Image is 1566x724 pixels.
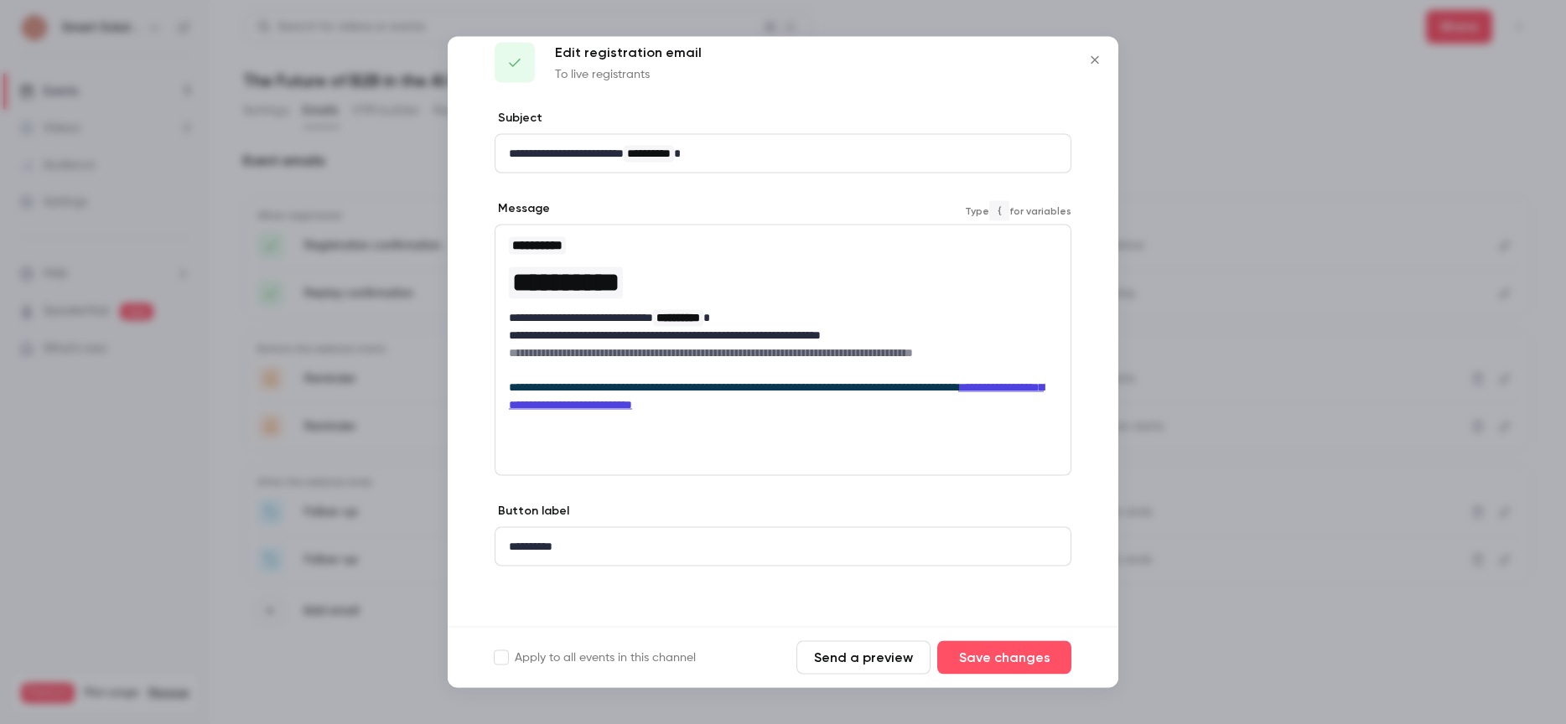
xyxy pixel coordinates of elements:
[495,110,542,127] label: Subject
[495,649,696,666] label: Apply to all events in this channel
[989,200,1009,220] code: {
[495,225,1071,424] div: editor
[555,66,702,83] p: To live registrants
[495,528,1071,566] div: editor
[555,43,702,63] p: Edit registration email
[937,641,1071,675] button: Save changes
[495,135,1071,173] div: editor
[1078,44,1112,77] button: Close
[495,200,550,217] label: Message
[965,200,1071,220] span: Type for variables
[495,503,569,520] label: Button label
[796,641,931,675] button: Send a preview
